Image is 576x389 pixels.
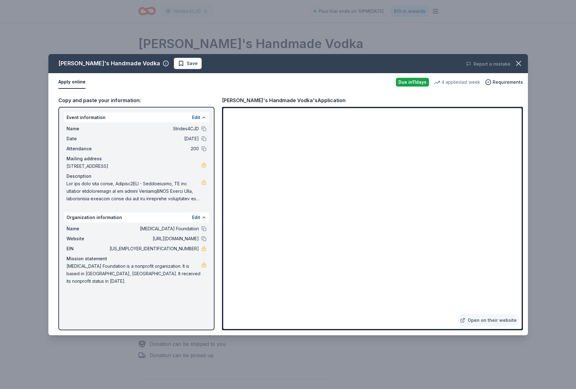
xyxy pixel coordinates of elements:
[458,314,519,327] a: Open on their website
[493,78,523,86] span: Requirements
[396,78,429,87] div: Due in 11 days
[58,96,214,104] div: Copy and paste your information:
[66,145,108,152] span: Attendance
[108,125,199,132] span: Strides4CJD
[64,112,209,122] div: Event information
[434,78,480,86] div: 4 applies last week
[222,96,346,104] div: [PERSON_NAME]'s Handmade Vodka's Application
[66,235,108,242] span: Website
[66,180,201,202] span: Lor ips dolo sita conse, Adipisc2ELI - Seddoeiusmo, TE inc utlabor etdoloremagn al eni admini Ven...
[66,262,201,285] span: [MEDICAL_DATA] Foundation is a nonprofit organization. It is based in [GEOGRAPHIC_DATA], [GEOGRAP...
[66,125,108,132] span: Name
[108,235,199,242] span: [URL][DOMAIN_NAME]
[66,255,206,262] div: Mission statement
[108,225,199,232] span: [MEDICAL_DATA] Foundation
[66,162,201,170] span: [STREET_ADDRESS]
[187,60,198,67] span: Save
[192,114,200,121] button: Edit
[192,214,200,221] button: Edit
[174,58,202,69] button: Save
[66,225,108,232] span: Name
[66,172,206,180] div: Description
[64,212,209,222] div: Organization information
[66,245,108,252] span: EIN
[108,245,199,252] span: [US_EMPLOYER_IDENTIFICATION_NUMBER]
[58,58,160,68] div: [PERSON_NAME]'s Handmade Vodka
[66,135,108,142] span: Date
[108,145,199,152] span: 200
[485,78,523,86] button: Requirements
[66,155,206,162] div: Mailing address
[58,76,86,89] button: Apply online
[108,135,199,142] span: [DATE]
[466,60,510,68] button: Report a mistake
